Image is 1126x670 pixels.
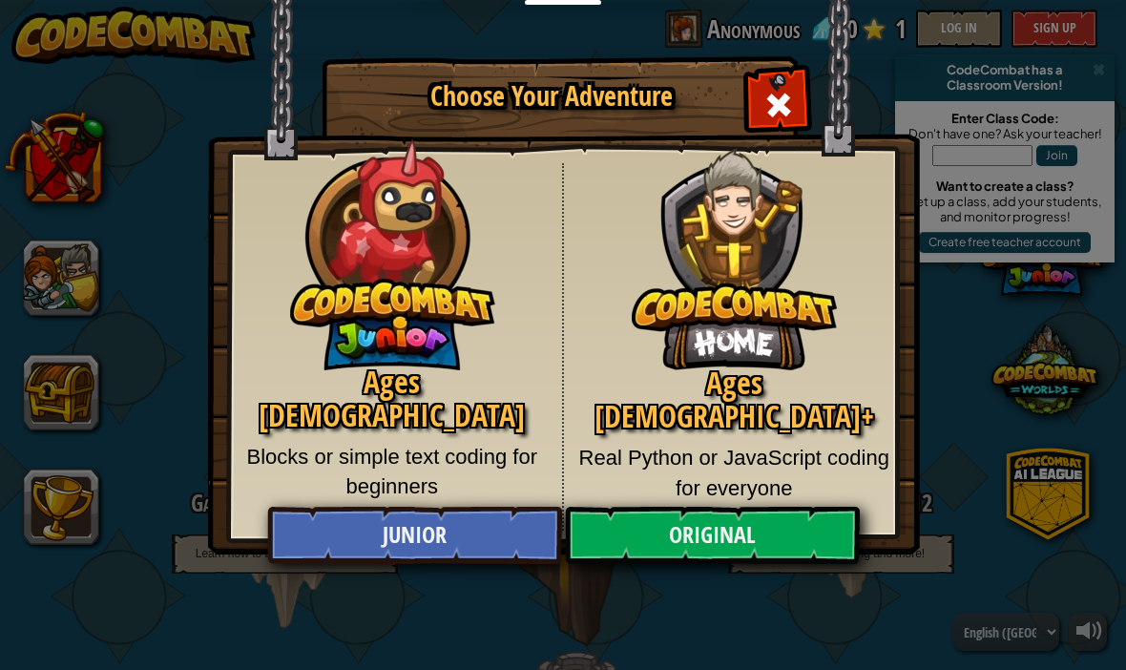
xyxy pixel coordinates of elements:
[565,507,859,564] a: Original
[578,366,891,433] h2: Ages [DEMOGRAPHIC_DATA]+
[237,442,548,502] p: Blocks or simple text coding for beginners
[632,119,837,370] img: CodeCombat Original hero character
[290,127,495,370] img: CodeCombat Junior hero character
[267,507,561,564] a: Junior
[237,366,548,432] h2: Ages [DEMOGRAPHIC_DATA]
[578,443,891,503] p: Real Python or JavaScript coding for everyone
[356,82,747,112] h1: Choose Your Adventure
[748,73,808,133] div: Close modal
